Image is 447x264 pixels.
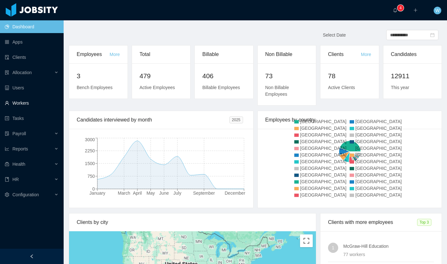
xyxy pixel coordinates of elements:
span: HR [12,177,19,182]
div: 77 workers [343,251,434,258]
h4: McGraw-Hill Education [343,243,434,250]
span: [GEOGRAPHIC_DATA] [355,132,402,137]
span: 1 [332,243,334,253]
i: icon: medicine-box [5,162,9,166]
div: Non Billable [265,45,309,63]
div: Candidates [391,45,434,63]
span: Billable Employees [202,85,240,90]
span: [GEOGRAPHIC_DATA] [355,152,402,157]
span: [GEOGRAPHIC_DATA] [355,192,402,198]
span: [GEOGRAPHIC_DATA] [300,179,346,184]
span: [GEOGRAPHIC_DATA] [300,159,346,164]
a: icon: robotUsers [5,81,59,94]
span: Select Date [323,32,346,38]
a: More [361,52,371,57]
tspan: July [173,191,181,196]
span: [GEOGRAPHIC_DATA] [300,126,346,131]
span: [GEOGRAPHIC_DATA] [355,159,402,164]
a: icon: auditClients [5,51,59,64]
h2: 406 [202,71,246,81]
span: Reports [12,146,28,151]
tspan: 3000 [85,137,95,142]
h2: 479 [140,71,183,81]
i: icon: line-chart [5,147,9,151]
span: [GEOGRAPHIC_DATA] [300,152,346,157]
tspan: May [146,191,155,196]
span: Payroll [12,131,26,136]
div: Total [140,45,183,63]
span: [GEOGRAPHIC_DATA] [300,139,346,144]
span: [GEOGRAPHIC_DATA] [355,146,402,151]
a: More [110,52,120,57]
span: W [435,7,439,14]
span: [GEOGRAPHIC_DATA] [355,139,402,144]
span: Bench Employees [77,85,113,90]
i: icon: bell [393,8,397,12]
i: icon: plus [413,8,418,12]
span: Health [12,162,25,167]
tspan: April [133,191,142,196]
a: icon: appstoreApps [5,36,59,48]
span: [GEOGRAPHIC_DATA] [300,132,346,137]
button: Toggle fullscreen view [300,234,313,247]
div: Billable [202,45,246,63]
h2: 3 [77,71,120,81]
sup: 4 [397,5,404,11]
p: 4 [400,5,402,11]
tspan: September [193,191,215,196]
div: Clients [328,45,361,63]
span: Configuration [12,192,39,197]
span: [GEOGRAPHIC_DATA] [300,172,346,177]
div: Employees [77,45,110,63]
div: Clients with more employees [328,213,417,231]
i: icon: file-protect [5,131,9,136]
div: Clients by city [77,213,308,231]
a: icon: profileTasks [5,112,59,125]
h2: 12911 [391,71,434,81]
a: icon: userWorkers [5,97,59,109]
span: Top 3 [417,219,431,226]
span: [GEOGRAPHIC_DATA] [355,179,402,184]
span: [GEOGRAPHIC_DATA] [355,166,402,171]
tspan: 1500 [85,161,95,166]
tspan: January [89,191,105,196]
tspan: December [225,191,245,196]
tspan: June [159,191,169,196]
span: Active Employees [140,85,175,90]
span: Active Clients [328,85,355,90]
tspan: 2250 [85,148,95,153]
span: [GEOGRAPHIC_DATA] [355,119,402,124]
tspan: 750 [87,174,95,179]
h2: 73 [265,71,309,81]
span: [GEOGRAPHIC_DATA] [300,186,346,191]
span: This year [391,85,409,90]
i: icon: book [5,177,9,182]
tspan: March [118,191,130,196]
i: icon: setting [5,192,9,197]
i: icon: calendar [430,33,435,37]
span: [GEOGRAPHIC_DATA] [300,119,346,124]
span: [GEOGRAPHIC_DATA] [355,186,402,191]
a: icon: pie-chartDashboard [5,20,59,33]
span: [GEOGRAPHIC_DATA] [300,146,346,151]
i: icon: solution [5,70,9,75]
span: 2025 [229,116,243,123]
span: [GEOGRAPHIC_DATA] [300,166,346,171]
span: Non Billable Employees [265,85,289,97]
h2: 78 [328,71,371,81]
tspan: 0 [92,186,95,191]
span: Allocation [12,70,32,75]
span: [GEOGRAPHIC_DATA] [355,172,402,177]
span: [GEOGRAPHIC_DATA] [355,126,402,131]
div: Employees by country [265,111,434,129]
div: Candidates interviewed by month [77,111,229,129]
span: [GEOGRAPHIC_DATA] [300,192,346,198]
